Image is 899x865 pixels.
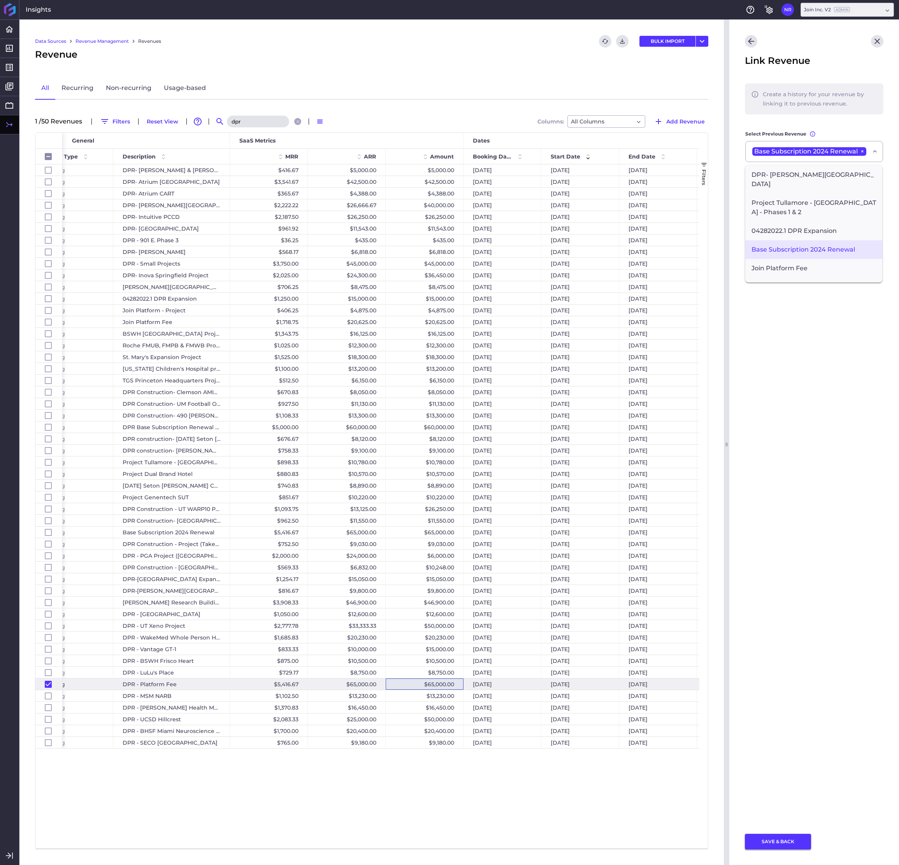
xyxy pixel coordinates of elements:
div: [DATE] [541,386,619,398]
div: St. Mary's Expansion Project [113,351,230,363]
div: $2,222.22 [230,199,308,211]
div: $6,818.00 [308,246,386,257]
button: Close search [294,118,301,125]
div: $24,300.00 [308,270,386,281]
div: - [697,386,775,398]
div: [DATE] [464,223,541,234]
div: [DATE] [619,375,697,386]
div: Recurring [28,468,113,479]
div: Recurring [28,351,113,363]
div: $15,000.00 [308,293,386,304]
div: Dropdown select [801,3,894,17]
div: DPR - 901 E. Phase 3 [113,234,230,246]
div: Recurring [28,503,113,514]
div: Join Platform - Project [113,305,230,316]
span: Add Revenue [666,117,705,126]
div: [DATE] [541,246,619,257]
div: [DATE] [619,246,697,257]
div: - [697,363,775,374]
div: $416.67 [230,164,308,176]
div: $8,050.00 [308,386,386,398]
div: $1,108.33 [230,410,308,421]
div: [DATE] [464,398,541,409]
div: [DATE] [464,363,541,374]
div: $11,543.00 [308,223,386,234]
div: Recurring [28,281,113,292]
div: [DATE] [697,223,775,234]
div: Recurring [28,316,113,328]
div: - [697,375,775,386]
div: DPR- Atrium [GEOGRAPHIC_DATA] [113,176,230,187]
div: - [697,305,775,316]
div: [DATE] [464,281,541,292]
div: [DATE] [619,316,697,328]
div: 04282022.1 DPR Expansion [113,293,230,304]
div: DPR Construction- 490 [PERSON_NAME] Project [113,410,230,421]
div: - [697,199,775,211]
div: [DATE] [619,188,697,199]
div: Recurring [28,246,113,257]
div: [DATE] [464,211,541,222]
a: Usage-based [158,77,212,100]
div: Recurring [28,223,113,234]
div: [DATE] [464,386,541,398]
div: [DATE] [541,188,619,199]
div: $26,250.00 [386,211,464,222]
div: [DATE] [541,468,619,479]
div: $758.33 [230,445,308,456]
div: $13,200.00 [308,363,386,374]
div: $898.33 [230,456,308,468]
div: - [697,398,775,409]
div: [DATE] [464,246,541,257]
span: Join Platform Fee [745,259,882,278]
div: [DATE] [619,234,697,246]
span: DPR- Waller Creek [745,166,882,194]
div: [DATE] [541,351,619,363]
div: $568.17 [230,246,308,257]
div: Dropdown select [745,141,883,162]
div: $9,100.00 [308,445,386,456]
div: [DATE] [697,480,775,491]
div: Recurring [28,164,113,176]
div: $10,570.00 [386,468,464,479]
div: Recurring [28,270,113,281]
div: [DATE] [541,433,619,444]
div: [PERSON_NAME][GEOGRAPHIC_DATA] Irvine Expansion Project [113,281,230,292]
div: $365.67 [230,188,308,199]
div: [DATE] [697,258,775,269]
div: Recurring [28,234,113,246]
div: [DATE] [619,492,697,503]
a: All [35,77,55,100]
div: [DATE] [619,281,697,292]
div: [DATE] [464,340,541,351]
div: Recurring [28,421,113,433]
div: [DATE] [619,305,697,316]
div: [DATE] [541,199,619,211]
div: [DATE] [541,211,619,222]
div: $4,875.00 [308,305,386,316]
div: [DATE] [464,270,541,281]
div: [DATE] [619,468,697,479]
div: $927.50 [230,398,308,409]
div: $20,625.00 [308,316,386,328]
div: [DATE] [541,363,619,374]
div: $26,250.00 [308,211,386,222]
div: Recurring [28,293,113,304]
div: $18,300.00 [386,351,464,363]
div: - [697,270,775,281]
div: $1,025.00 [230,340,308,351]
div: Recurring [28,375,113,386]
div: Recurring [28,492,113,503]
div: $36.25 [230,234,308,246]
div: DPR Construction- Clemson AMIC Project [113,386,230,398]
div: [DATE] [464,234,541,246]
div: [DATE] [541,410,619,421]
div: Recurring [28,456,113,468]
div: Join Platform Fee [113,316,230,328]
div: [DATE] [541,176,619,187]
div: [DATE] [619,328,697,339]
div: [DATE] [464,421,541,433]
div: $3,750.00 [230,258,308,269]
span: 04282022.1 DPR Expansion [745,222,882,240]
div: $45,000.00 [308,258,386,269]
